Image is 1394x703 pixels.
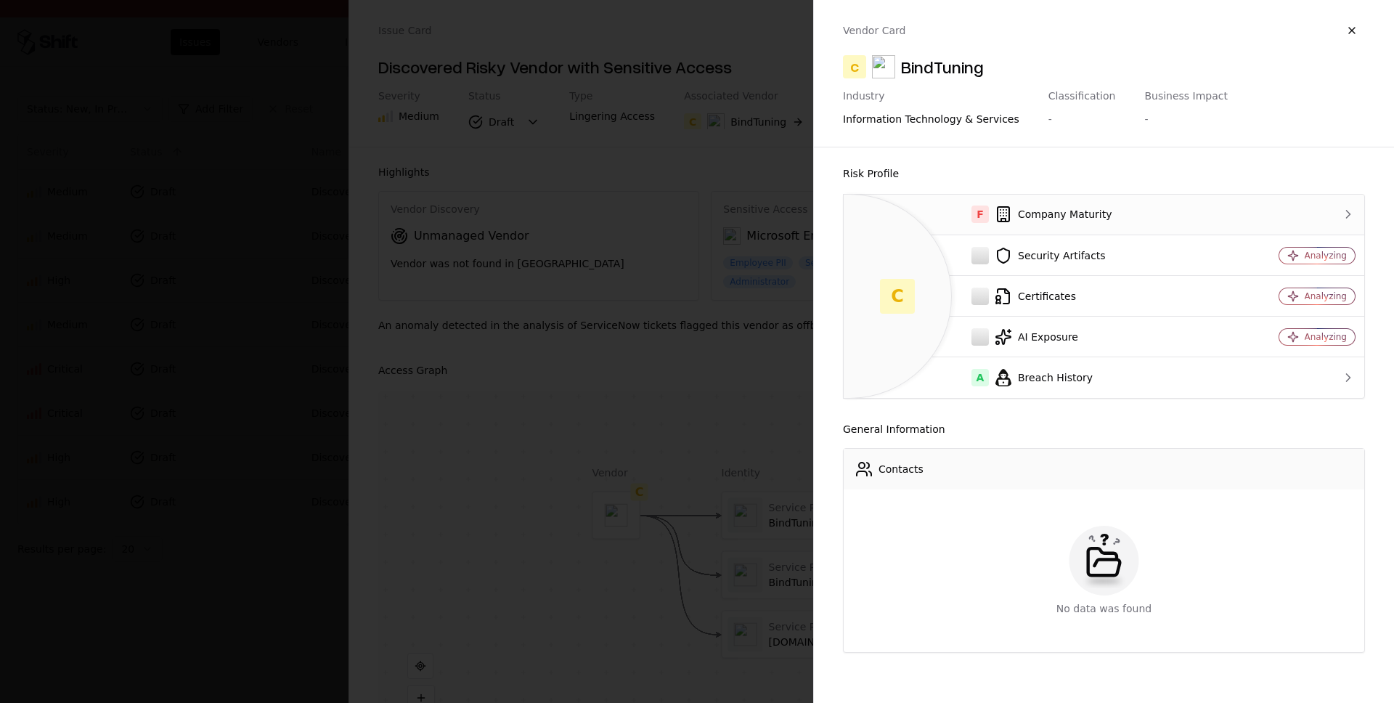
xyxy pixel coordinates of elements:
[1048,90,1116,103] div: Classification
[855,206,1221,223] div: Company Maturity
[1056,601,1152,616] div: No data was found
[1305,331,1347,343] div: Analyzing
[879,462,924,476] div: Contacts
[855,369,1221,386] div: Breach History
[1048,112,1052,126] div: -
[843,55,866,78] div: C
[971,206,989,223] div: F
[843,112,1019,126] div: information technology & services
[1144,112,1148,126] div: -
[1305,290,1347,302] div: Analyzing
[1305,250,1347,261] div: Analyzing
[843,422,1365,436] div: General Information
[855,288,1221,305] div: Certificates
[843,165,1365,182] div: Risk Profile
[843,90,1019,103] div: Industry
[843,23,905,38] p: Vendor Card
[855,328,1221,346] div: AI Exposure
[880,279,915,314] div: C
[872,55,895,78] img: BindTuning
[971,369,989,386] div: A
[901,55,984,78] div: BindTuning
[855,247,1221,264] div: Security Artifacts
[1144,90,1228,103] div: Business Impact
